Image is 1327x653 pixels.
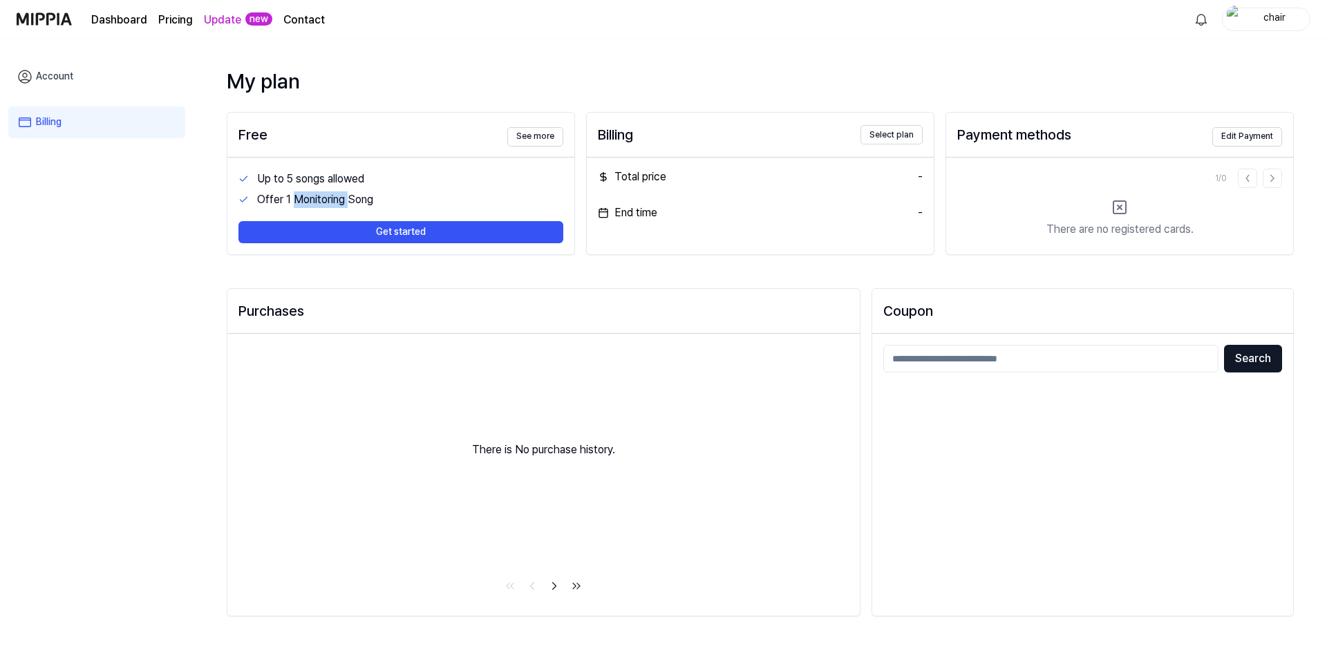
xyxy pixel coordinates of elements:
nav: pagination [227,576,860,599]
a: See more [507,123,563,146]
a: Update [204,12,241,28]
img: profile [1227,6,1243,33]
img: 알림 [1193,11,1210,28]
div: Billing [598,124,633,146]
div: End time [598,205,657,221]
button: Search [1224,345,1282,372]
div: Free [238,124,267,146]
div: 1 / 0 [1215,173,1227,184]
a: Account [8,61,185,93]
div: My plan [227,66,1294,95]
div: new [245,12,272,26]
button: See more [507,127,563,146]
div: - [918,205,923,221]
a: Dashboard [91,12,147,28]
div: There is No purchase history. [227,334,860,565]
button: profilechair [1222,8,1310,31]
div: Offer 1 Monitoring Song [257,191,563,208]
button: Get started [238,221,563,243]
a: Go to previous page [523,576,542,596]
div: There are no registered cards. [1046,221,1194,238]
a: Edit Payment [1212,123,1282,146]
div: Up to 5 songs allowed [257,171,563,187]
button: Select plan [860,125,923,144]
button: Edit Payment [1212,127,1282,146]
a: Go to next page [545,576,564,596]
h2: Coupon [883,300,1282,322]
div: - [918,169,923,185]
div: Purchases [238,300,849,322]
a: Go to first page [500,576,520,596]
a: Contact [283,12,325,28]
div: chair [1248,11,1301,26]
a: Go to last page [567,576,586,596]
div: Payment methods [957,124,1071,146]
a: Pricing [158,12,193,28]
a: Get started [238,210,563,243]
div: Total price [598,169,666,185]
a: Billing [8,106,185,138]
